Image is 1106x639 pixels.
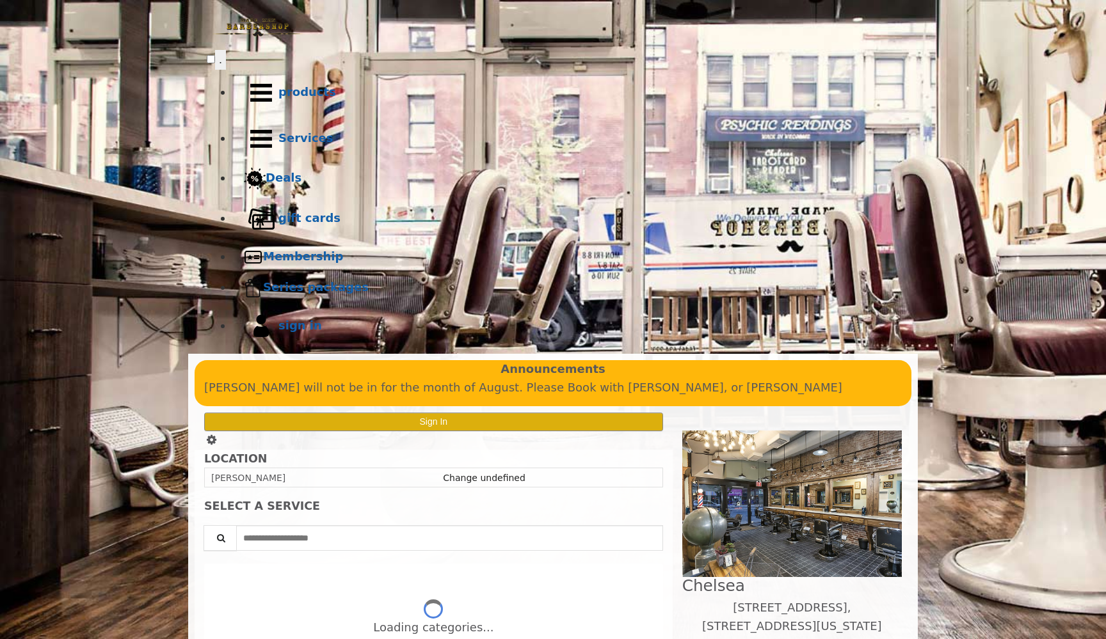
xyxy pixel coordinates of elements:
img: Products [244,75,278,110]
b: LOCATION [204,452,267,465]
a: sign insign in [232,303,899,349]
button: menu toggle [215,50,226,70]
b: Series packages [263,280,369,294]
a: DealsDeals [232,162,899,196]
input: menu toggle [207,55,215,63]
p: [STREET_ADDRESS],[STREET_ADDRESS][US_STATE] [682,599,902,636]
b: Deals [266,171,301,184]
b: sign in [278,319,322,332]
div: Loading categories... [373,619,493,637]
img: Gift cards [244,201,278,236]
img: Membership [244,248,263,267]
b: Announcements [501,360,605,379]
button: Service Search [204,525,237,551]
b: gift cards [278,211,341,225]
img: Services [244,122,278,156]
span: [PERSON_NAME] [211,473,285,483]
span: . [219,53,222,66]
b: Membership [263,249,343,263]
b: products [278,85,336,99]
div: SELECT A SERVICE [204,500,663,512]
img: Series packages [244,278,263,297]
h2: Chelsea [682,577,902,594]
p: [PERSON_NAME] will not be in for the month of August. Please Book with [PERSON_NAME], or [PERSON_... [204,379,902,397]
img: sign in [244,309,278,343]
a: ServicesServices [232,116,899,162]
a: Change undefined [443,473,525,483]
a: Gift cardsgift cards [232,196,899,242]
button: Sign In [204,413,663,431]
a: Productsproducts [232,70,899,116]
img: Deals [244,168,266,190]
a: Series packagesSeries packages [232,272,899,303]
a: MembershipMembership [232,242,899,272]
b: Services [278,131,333,145]
img: Made Man Barbershop logo [207,7,309,48]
